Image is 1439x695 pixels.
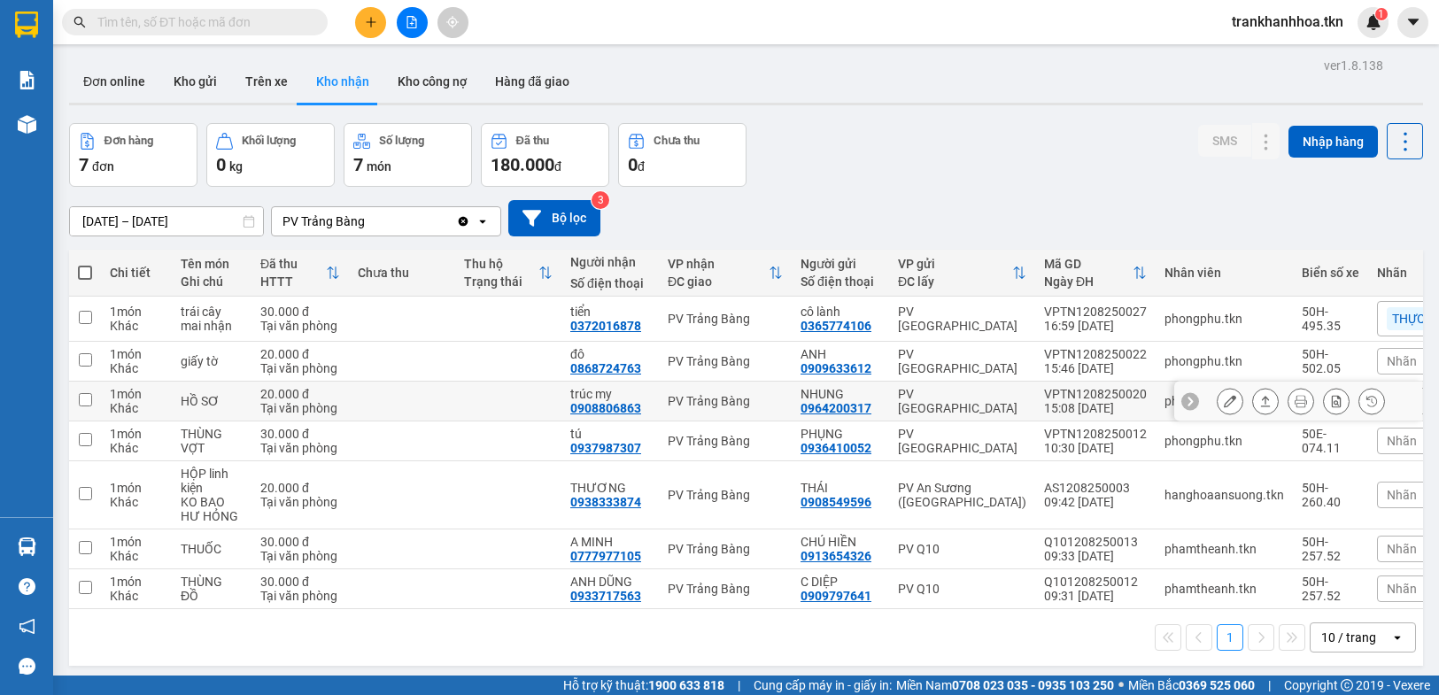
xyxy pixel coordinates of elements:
div: 0908549596 [801,495,871,509]
div: PV Trảng Bàng [668,312,783,326]
div: phongphu.tkn [1164,394,1284,408]
button: Trên xe [231,60,302,103]
div: Khác [110,495,163,509]
sup: 1 [1375,8,1388,20]
button: Nhập hàng [1288,126,1378,158]
div: VP nhận [668,257,769,271]
div: phamtheanh.tkn [1164,542,1284,556]
div: PV [GEOGRAPHIC_DATA] [898,347,1026,375]
span: file-add [406,16,418,28]
input: Selected PV Trảng Bàng. [367,212,368,230]
div: PV Trảng Bàng [668,434,783,448]
div: HỒ SƠ [181,394,243,408]
div: phongphu.tkn [1164,312,1284,326]
span: Miền Bắc [1128,676,1255,695]
div: 50H-260.40 [1302,481,1359,509]
div: PV Q10 [898,582,1026,596]
span: 0 [216,154,226,175]
span: 1 [1378,8,1384,20]
span: copyright [1341,679,1353,691]
div: 20.000 đ [260,347,340,361]
div: Khác [110,401,163,415]
div: phamtheanh.tkn [1164,582,1284,596]
button: caret-down [1397,7,1428,38]
div: VPTN1208250020 [1044,387,1147,401]
span: search [73,16,86,28]
strong: 0369 525 060 [1179,678,1255,692]
th: Toggle SortBy [251,250,349,297]
div: Giao hàng [1252,388,1279,414]
span: 180.000 [491,154,554,175]
div: 1 món [110,347,163,361]
input: Select a date range. [70,207,263,236]
div: Q101208250012 [1044,575,1147,589]
div: 10 / trang [1321,629,1376,646]
div: Khác [110,361,163,375]
div: 0964200317 [801,401,871,415]
div: 09:33 [DATE] [1044,549,1147,563]
span: caret-down [1405,14,1421,30]
span: message [19,658,35,675]
svg: open [476,214,490,228]
span: Miền Nam [896,676,1114,695]
div: PV Q10 [898,542,1026,556]
div: Mã GD [1044,257,1133,271]
div: THÙNG VỢT [181,427,243,455]
div: 50H-257.52 [1302,535,1359,563]
svg: Clear value [456,214,470,228]
div: 0913654326 [801,549,871,563]
div: Tại văn phòng [260,319,340,333]
span: 0 [628,154,638,175]
div: 1 món [110,481,163,495]
span: plus [365,16,377,28]
span: trankhanhhoa.tkn [1218,11,1358,33]
span: đơn [92,159,114,174]
th: Toggle SortBy [1035,250,1156,297]
div: 15:46 [DATE] [1044,361,1147,375]
div: Tại văn phòng [260,589,340,603]
div: 0908806863 [570,401,641,415]
div: ver 1.8.138 [1324,56,1383,75]
div: VP gửi [898,257,1012,271]
span: Nhãn [1387,542,1417,556]
div: 15:08 [DATE] [1044,401,1147,415]
button: aim [437,7,468,38]
div: Q101208250013 [1044,535,1147,549]
div: đô [570,347,650,361]
div: PV [GEOGRAPHIC_DATA] [898,427,1026,455]
div: 30.000 đ [260,305,340,319]
button: Kho gửi [159,60,231,103]
div: hanghoaansuong.tkn [1164,488,1284,502]
div: phongphu.tkn [1164,354,1284,368]
span: đ [554,159,561,174]
div: 0938333874 [570,495,641,509]
div: ANH DŨNG [570,575,650,589]
div: 0909633612 [801,361,871,375]
button: Chưa thu0đ [618,123,747,187]
div: 1 món [110,387,163,401]
div: PV Trảng Bàng [668,542,783,556]
div: PV Trảng Bàng [668,394,783,408]
th: Toggle SortBy [455,250,561,297]
div: Khác [110,441,163,455]
div: VPTN1208250022 [1044,347,1147,361]
div: THUỐC [181,542,243,556]
div: ĐC lấy [898,274,1012,289]
div: 50H-495.35 [1302,305,1359,333]
button: Khối lượng0kg [206,123,335,187]
div: Sửa đơn hàng [1217,388,1243,414]
div: trái cây [181,305,243,319]
div: PV An Sương ([GEOGRAPHIC_DATA]) [898,481,1026,509]
div: 0868724763 [570,361,641,375]
div: Tại văn phòng [260,495,340,509]
div: 09:42 [DATE] [1044,495,1147,509]
div: A MINH [570,535,650,549]
div: Trạng thái [464,274,538,289]
div: 30.000 đ [260,535,340,549]
div: Số điện thoại [801,274,880,289]
div: tiển [570,305,650,319]
button: Đơn hàng7đơn [69,123,197,187]
div: 0937987307 [570,441,641,455]
div: ANH [801,347,880,361]
img: icon-new-feature [1366,14,1381,30]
